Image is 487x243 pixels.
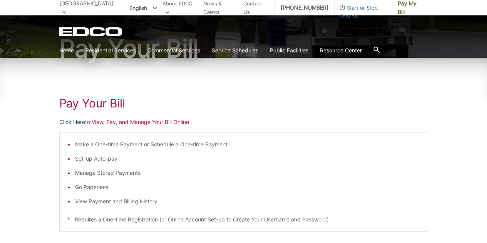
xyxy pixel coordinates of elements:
[59,96,428,110] h1: Pay Your Bill
[320,46,362,55] a: Resource Center
[75,169,420,177] li: Manage Stored Payments
[85,46,136,55] a: Residential Services
[59,36,428,61] h1: Pay Your Bill
[75,140,420,149] li: Make a One-time Payment or Schedule a One-time Payment
[124,2,162,14] span: English
[59,118,85,126] a: Click Here
[59,27,123,36] a: EDCD logo. Return to the homepage.
[75,183,420,191] li: Go Paperless
[59,118,428,126] p: to View, Pay, and Manage Your Bill Online
[212,46,258,55] a: Service Schedules
[59,46,74,55] a: Home
[270,46,308,55] a: Public Facilities
[75,197,420,206] li: View Payment and Billing History
[147,46,200,55] a: Commercial Services
[67,215,420,224] p: * Requires a One-time Registration (or Online Account Set-up to Create Your Username and Password)
[75,154,420,163] li: Set-up Auto-pay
